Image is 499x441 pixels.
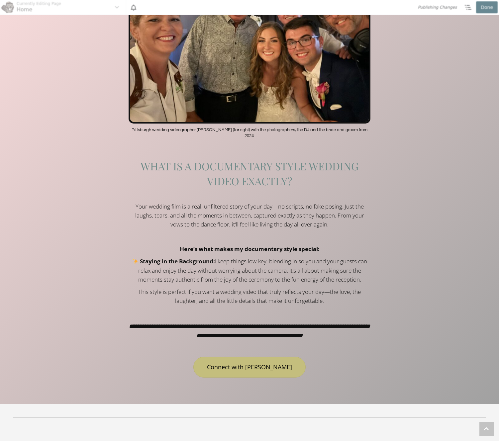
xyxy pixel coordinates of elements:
[207,363,292,371] span: Connect with [PERSON_NAME]
[133,258,138,264] img: ✨
[193,357,306,378] a: Connect with [PERSON_NAME]
[140,257,215,265] strong: Staying in the Background:
[180,245,320,253] strong: Here’s what makes my documentary style special:
[129,287,370,305] p: This style is perfect if you want a wedding video that truly reflects your day—the love, the laug...
[129,257,370,284] p: I keep things low-key, blending in so you and your guests can relax and enjoy the day without wor...
[129,202,370,229] p: Your wedding film is a real, unfiltered story of your day—no scripts, no fake posing. Just the la...
[141,159,359,188] span: What is a documentary style wedding video exactly?
[129,124,370,145] div: Pittsburgh wedding videographer [PERSON_NAME] (far right) with the photographers, the DJ and the ...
